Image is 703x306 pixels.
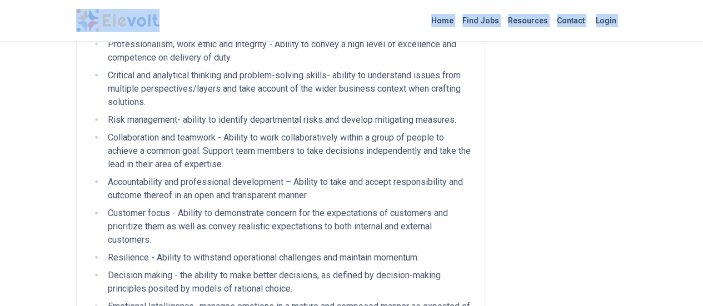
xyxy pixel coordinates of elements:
[104,269,471,295] li: Decision making - the ability to make better decisions, as defined by decision-making principles ...
[104,113,471,127] li: Risk management- ability to identify departmental risks and develop mitigating measures.
[104,175,471,202] li: Accountability and professional development – Ability to take and accept responsibility and outco...
[104,38,471,64] li: Professionalism, work ethic and integrity - Ability to convey a high level of excellence and comp...
[104,251,471,264] li: Resilience - Ability to withstand operational challenges and maintain momentum.
[104,131,471,171] li: Collaboration and teamwork - Ability to work collaboratively within a group of people to achieve ...
[104,207,471,247] li: Customer focus - Ability to demonstrate concern for the expectations of customers and prioritize ...
[503,12,552,29] a: Resources
[589,9,623,32] a: Login
[76,9,159,32] img: Elevolt
[647,253,703,306] iframe: Chat Widget
[458,12,503,29] a: Find Jobs
[104,69,471,109] li: Critical and analytical thinking and problem-solving skills- ability to understand issues from mu...
[427,12,458,29] a: Home
[552,12,589,29] a: Contact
